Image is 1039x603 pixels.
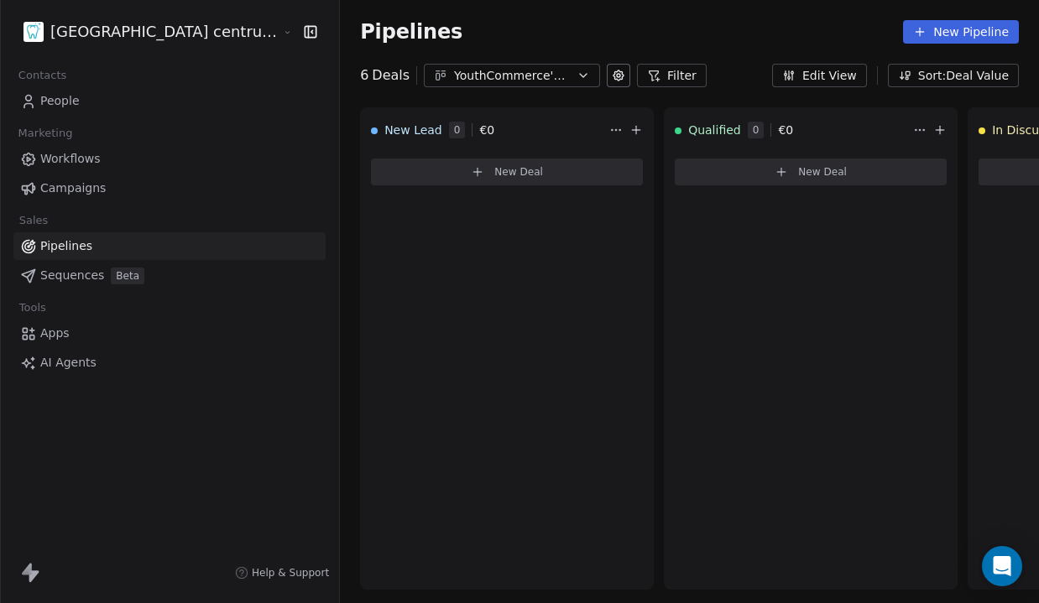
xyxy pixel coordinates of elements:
div: Open Intercom Messenger [982,546,1022,586]
span: AI Agents [40,354,97,372]
a: SequencesBeta [13,262,326,289]
span: New Deal [798,165,847,179]
span: Campaigns [40,179,106,197]
span: Deals [372,65,410,86]
div: Qualified0€0 [675,108,910,152]
span: New Lead [384,122,442,138]
span: Workflows [40,150,101,168]
span: Marketing [11,121,80,146]
button: New Deal [371,159,643,185]
span: Pipelines [40,237,92,255]
a: People [13,87,326,115]
span: Qualified [688,122,741,138]
a: AI Agents [13,349,326,377]
span: [GEOGRAPHIC_DATA] centrum [GEOGRAPHIC_DATA] [50,21,279,43]
a: Campaigns [13,174,326,202]
span: Sales [12,208,55,233]
span: Help & Support [252,566,329,580]
button: Sort: Deal Value [888,64,1019,87]
span: Sequences [40,267,104,284]
button: New Deal [675,159,947,185]
button: Filter [637,64,707,87]
span: Contacts [11,63,74,88]
a: Apps [13,320,326,347]
span: Pipelines [360,20,462,44]
span: 0 [748,122,765,138]
a: Pipelines [13,232,326,260]
span: People [40,92,80,110]
button: Edit View [772,64,867,87]
a: Workflows [13,145,326,173]
span: Tools [12,295,53,320]
span: 0 [449,122,466,138]
div: YouthCommerce's pipeline [454,67,570,85]
span: New Deal [494,165,543,179]
span: Apps [40,325,70,342]
span: Beta [111,268,144,284]
span: € 0 [778,122,793,138]
div: New Lead0€0 [371,108,606,152]
span: € 0 [479,122,494,138]
div: 6 [360,65,410,86]
a: Help & Support [235,566,329,580]
img: cropped-favo.png [23,22,44,42]
button: New Pipeline [903,20,1019,44]
button: [GEOGRAPHIC_DATA] centrum [GEOGRAPHIC_DATA] [20,18,269,46]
